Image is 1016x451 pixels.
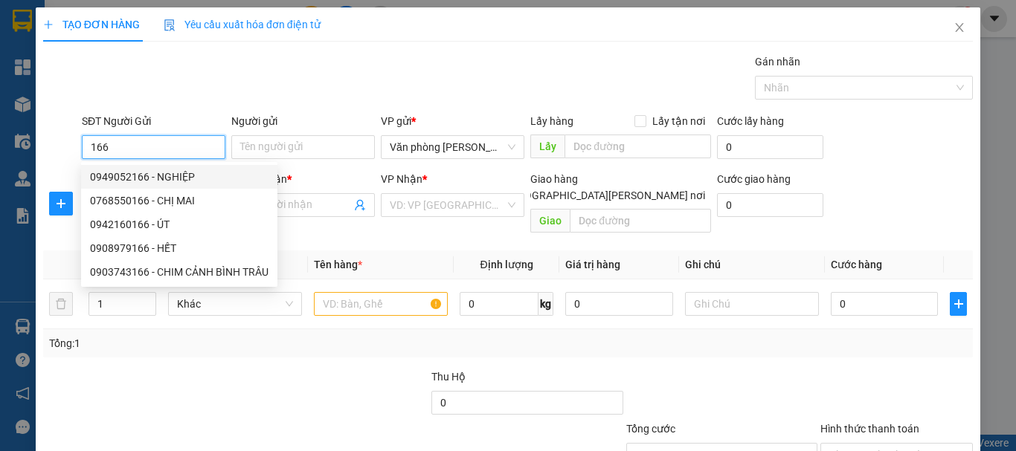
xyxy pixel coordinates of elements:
span: plus [50,198,72,210]
span: Yêu cầu xuất hóa đơn điện tử [164,19,321,30]
div: Người nhận [231,171,375,187]
span: Văn phòng Tắc Vân [390,136,515,158]
div: 0908979166 - HẾT [81,236,277,260]
div: 0903743166 - CHIM CẢNH BÌNH TRÂU [90,264,269,280]
div: 0949052166 - NGHIỆP [81,165,277,189]
div: 0949052166 - NGHIỆP [90,169,269,185]
span: Khác [177,293,293,315]
div: SĐT Người Gửi [82,113,225,129]
button: Close [939,7,980,49]
span: VP Nhận [381,173,422,185]
input: Cước lấy hàng [717,135,823,159]
div: Người gửi [231,113,375,129]
div: 0942160166 - ÚT [90,216,269,233]
span: Cước hàng [831,259,882,270]
label: Cước giao hàng [717,173,791,185]
div: Tổng: 1 [49,335,393,351]
label: Hình thức thanh toán [820,423,919,435]
div: 0768550166 - CHỊ MAI [81,189,277,212]
span: close [954,22,965,33]
input: 0 [565,292,672,316]
span: TẠO ĐƠN HÀNG [43,19,140,30]
span: plus [951,298,966,310]
input: VD: Bàn, Ghế [314,292,448,316]
span: Lấy [530,134,565,158]
span: user-add [354,199,366,211]
span: kg [538,292,553,316]
div: 0768550166 - CHỊ MAI [90,192,269,209]
input: Cước giao hàng [717,193,823,217]
input: Dọc đường [570,209,711,233]
span: Lấy tận nơi [646,113,711,129]
label: Cước lấy hàng [717,115,784,127]
span: Giá trị hàng [565,259,620,270]
span: Định lượng [480,259,533,270]
span: Giao [530,209,570,233]
input: Ghi Chú [685,292,819,316]
span: Tên hàng [314,259,362,270]
button: plus [950,292,967,316]
span: Tổng cước [626,423,675,435]
label: Gán nhãn [755,56,800,68]
span: plus [43,19,54,30]
div: 0908979166 - HẾT [90,240,269,256]
img: icon [164,19,176,31]
div: 0942160166 - ÚT [81,212,277,236]
span: Thu Hộ [431,371,466,383]
span: Giao hàng [530,173,578,185]
th: Ghi chú [679,250,825,279]
div: 0903743166 - CHIM CẢNH BÌNH TRÂU [81,260,277,284]
input: Dọc đường [565,134,711,158]
button: delete [49,292,73,316]
span: Lấy hàng [530,115,573,127]
div: VP gửi [381,113,524,129]
span: [GEOGRAPHIC_DATA][PERSON_NAME] nơi [502,187,711,204]
button: plus [49,192,73,215]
